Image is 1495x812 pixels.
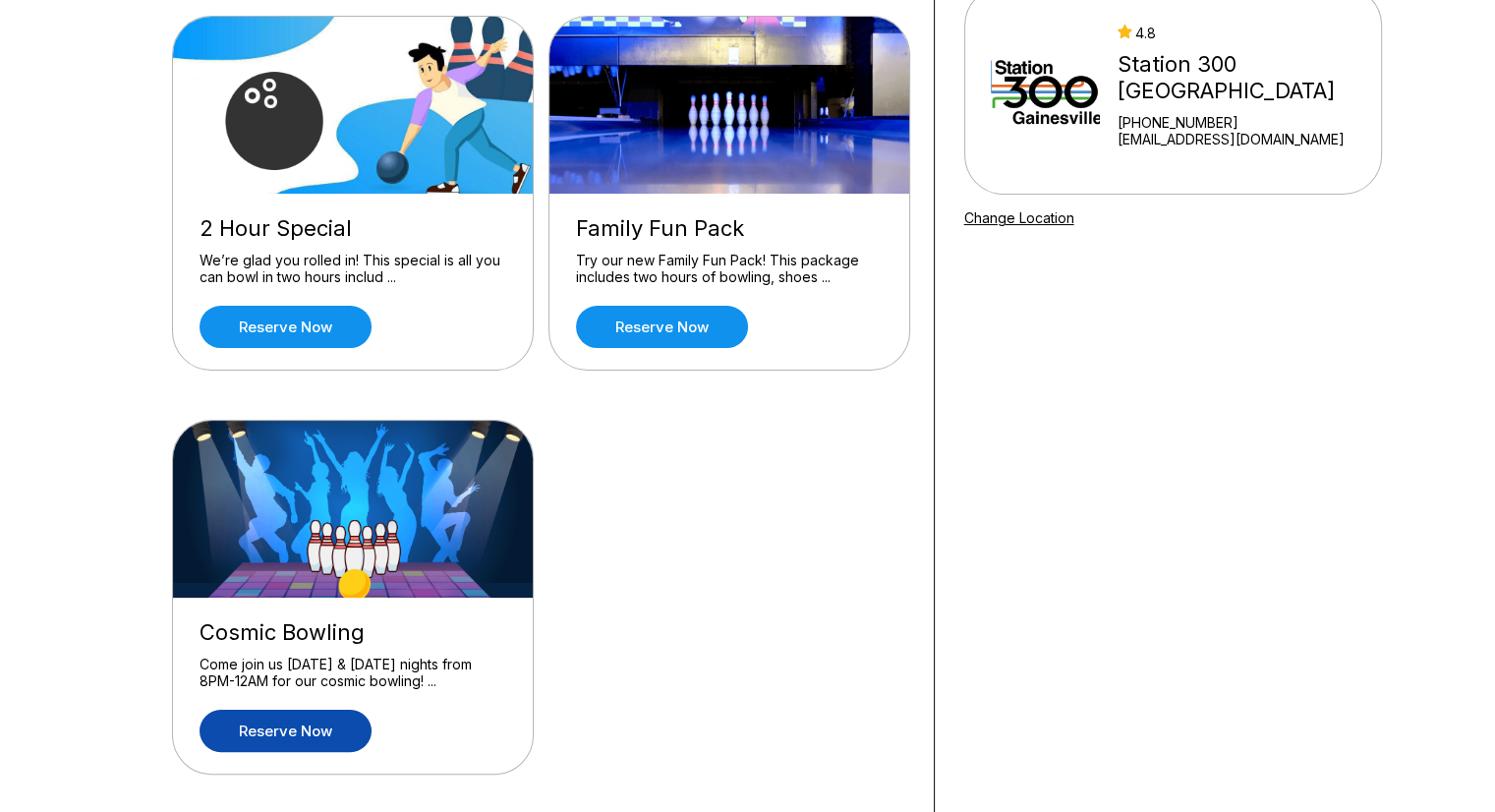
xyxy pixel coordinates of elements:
img: Family Fun Pack [549,17,911,194]
div: We’re glad you rolled in! This special is all you can bowl in two hours includ ... [200,252,506,286]
div: Station 300 [GEOGRAPHIC_DATA] [1118,51,1372,104]
div: Try our new Family Fun Pack! This package includes two hours of bowling, shoes ... [576,252,883,286]
img: Station 300 Gainesville [991,17,1101,164]
div: Come join us [DATE] & [DATE] nights from 8PM-12AM for our cosmic bowling! ... [200,656,506,690]
a: Reserve now [200,710,372,752]
img: Cosmic Bowling [173,421,535,598]
a: Change Location [964,209,1074,226]
a: [EMAIL_ADDRESS][DOMAIN_NAME] [1118,131,1372,147]
div: 2 Hour Special [200,215,506,242]
div: [PHONE_NUMBER] [1118,114,1372,131]
img: 2 Hour Special [173,17,535,194]
a: Reserve now [576,306,748,348]
div: Cosmic Bowling [200,619,506,646]
div: Family Fun Pack [576,215,883,242]
a: Reserve now [200,306,372,348]
div: 4.8 [1118,25,1372,41]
